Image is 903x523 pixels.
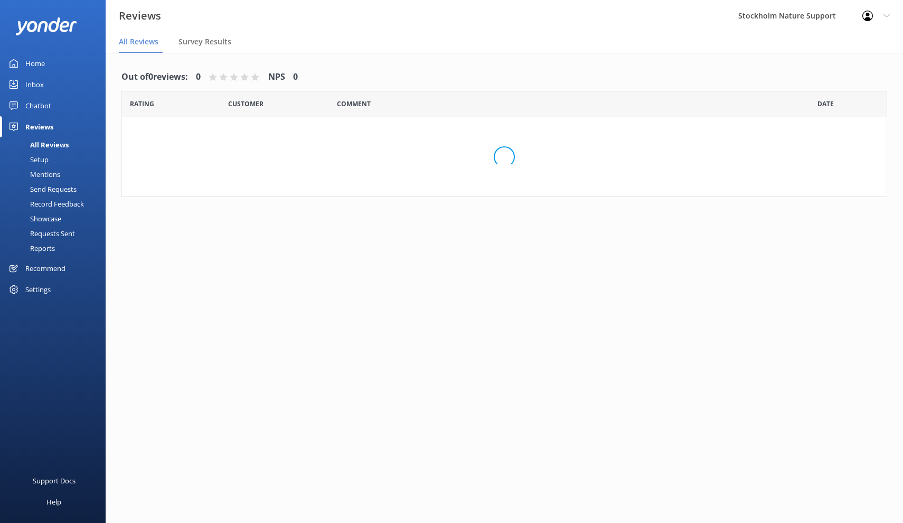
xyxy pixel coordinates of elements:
[178,36,231,47] span: Survey Results
[16,17,77,35] img: yonder-white-logo.png
[130,99,154,109] span: Date
[268,70,285,84] h4: NPS
[6,211,106,226] a: Showcase
[33,470,76,491] div: Support Docs
[6,167,60,182] div: Mentions
[817,99,834,109] span: Date
[46,491,61,512] div: Help
[6,241,55,256] div: Reports
[6,167,106,182] a: Mentions
[228,99,264,109] span: Date
[25,279,51,300] div: Settings
[6,226,106,241] a: Requests Sent
[293,70,298,84] h4: 0
[6,211,61,226] div: Showcase
[6,182,77,197] div: Send Requests
[6,197,106,211] a: Record Feedback
[6,137,69,152] div: All Reviews
[6,226,75,241] div: Requests Sent
[25,95,51,116] div: Chatbot
[6,137,106,152] a: All Reviews
[6,152,106,167] a: Setup
[6,152,49,167] div: Setup
[119,7,161,24] h3: Reviews
[25,116,53,137] div: Reviews
[337,99,371,109] span: Question
[6,241,106,256] a: Reports
[119,36,158,47] span: All Reviews
[196,70,201,84] h4: 0
[121,70,188,84] h4: Out of 0 reviews:
[25,74,44,95] div: Inbox
[25,53,45,74] div: Home
[25,258,65,279] div: Recommend
[6,182,106,197] a: Send Requests
[6,197,84,211] div: Record Feedback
